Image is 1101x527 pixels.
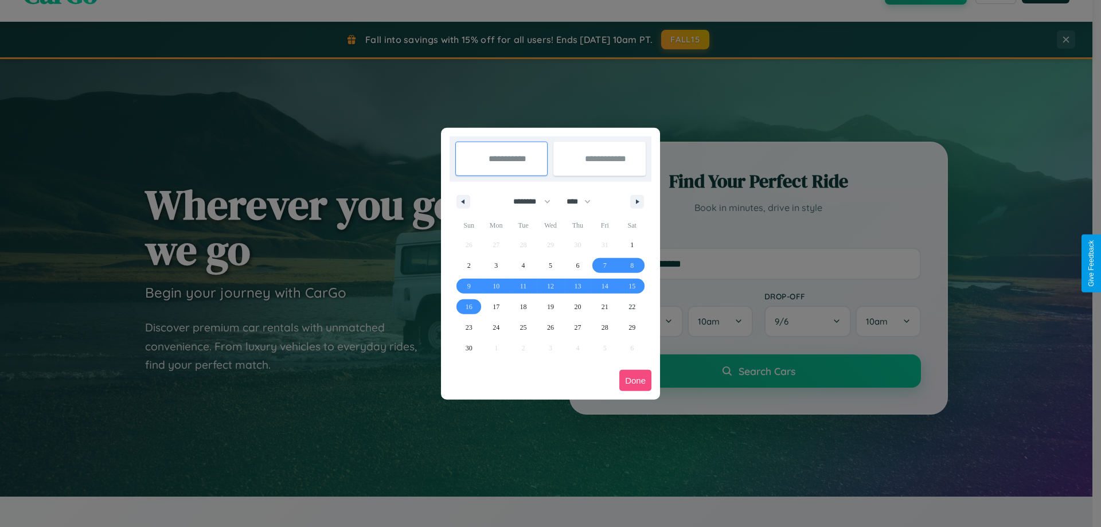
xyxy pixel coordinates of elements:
button: 25 [510,317,537,338]
span: 28 [602,317,608,338]
button: 14 [591,276,618,296]
span: Sun [455,216,482,235]
button: 30 [455,338,482,358]
button: 5 [537,255,564,276]
button: 11 [510,276,537,296]
button: Done [619,370,651,391]
button: 10 [482,276,509,296]
span: 20 [574,296,581,317]
button: 19 [537,296,564,317]
span: Wed [537,216,564,235]
button: 6 [564,255,591,276]
span: Mon [482,216,509,235]
span: 26 [547,317,554,338]
button: 29 [619,317,646,338]
span: 15 [628,276,635,296]
span: 29 [628,317,635,338]
button: 1 [619,235,646,255]
span: 4 [522,255,525,276]
button: 2 [455,255,482,276]
span: 21 [602,296,608,317]
button: 3 [482,255,509,276]
button: 4 [510,255,537,276]
button: 18 [510,296,537,317]
span: 1 [630,235,634,255]
button: 22 [619,296,646,317]
span: 19 [547,296,554,317]
span: 5 [549,255,552,276]
span: 12 [547,276,554,296]
span: 27 [574,317,581,338]
button: 13 [564,276,591,296]
span: 11 [520,276,527,296]
button: 16 [455,296,482,317]
button: 9 [455,276,482,296]
span: 7 [603,255,607,276]
span: 2 [467,255,471,276]
span: Sat [619,216,646,235]
span: Fri [591,216,618,235]
span: 18 [520,296,527,317]
span: 3 [494,255,498,276]
button: 20 [564,296,591,317]
span: 25 [520,317,527,338]
button: 17 [482,296,509,317]
button: 21 [591,296,618,317]
span: 13 [574,276,581,296]
button: 26 [537,317,564,338]
span: 17 [493,296,499,317]
span: 14 [602,276,608,296]
span: Tue [510,216,537,235]
span: 8 [630,255,634,276]
span: 23 [466,317,473,338]
span: 9 [467,276,471,296]
button: 27 [564,317,591,338]
span: 6 [576,255,579,276]
span: 16 [466,296,473,317]
button: 23 [455,317,482,338]
button: 7 [591,255,618,276]
span: 22 [628,296,635,317]
span: 30 [466,338,473,358]
span: Thu [564,216,591,235]
button: 8 [619,255,646,276]
div: Give Feedback [1087,240,1095,287]
button: 24 [482,317,509,338]
span: 10 [493,276,499,296]
button: 12 [537,276,564,296]
span: 24 [493,317,499,338]
button: 15 [619,276,646,296]
button: 28 [591,317,618,338]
